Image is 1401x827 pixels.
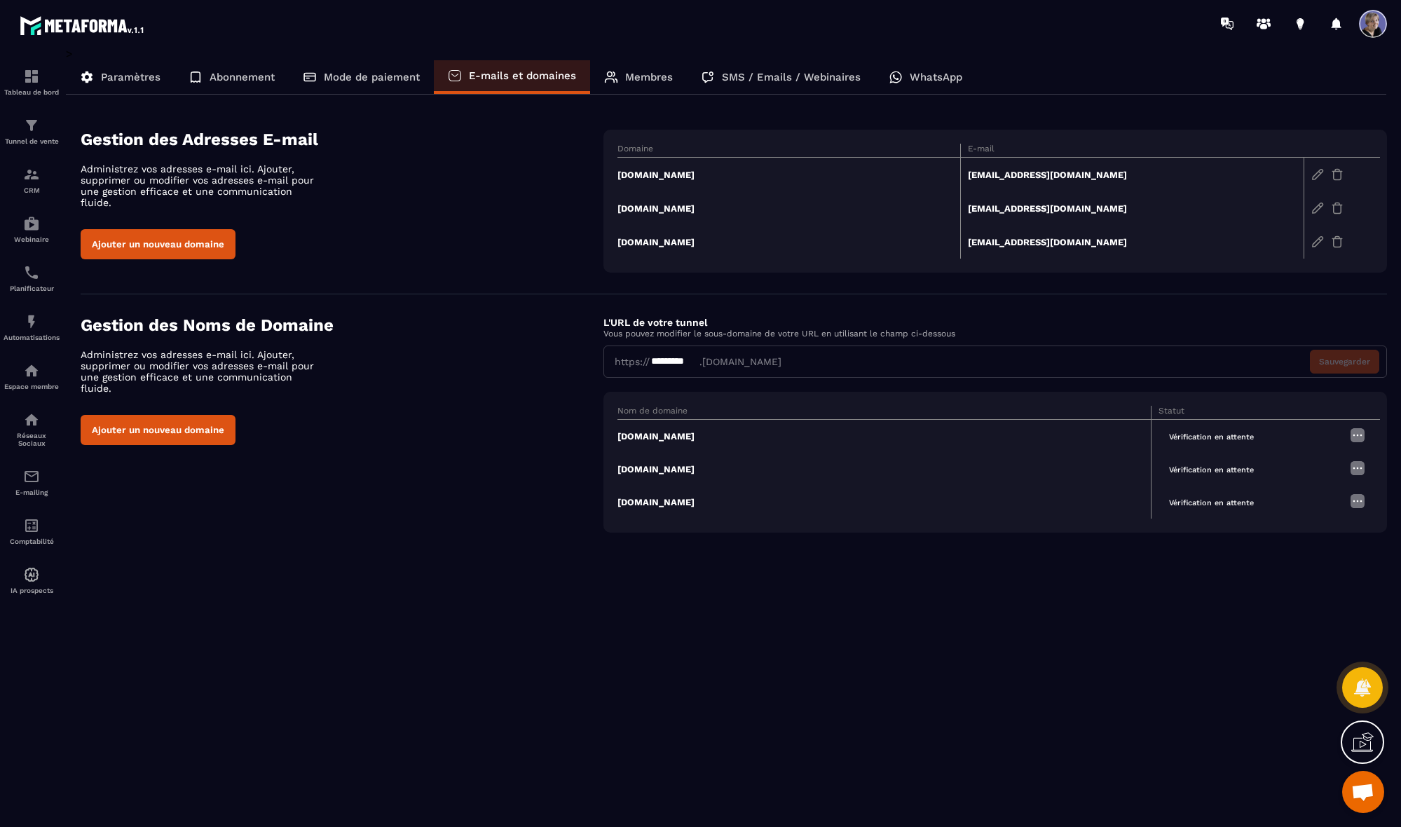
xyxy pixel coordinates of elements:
[1349,427,1366,444] img: more
[81,229,235,259] button: Ajouter un nouveau domaine
[4,205,60,254] a: automationsautomationsWebinaire
[101,71,160,83] p: Paramètres
[1311,235,1324,248] img: edit-gr.78e3acdd.svg
[4,235,60,243] p: Webinaire
[617,406,1151,420] th: Nom de domaine
[4,156,60,205] a: formationformationCRM
[23,362,40,379] img: automations
[81,163,326,208] p: Administrez vos adresses e-mail ici. Ajouter, supprimer ou modifier vos adresses e-mail pour une ...
[4,507,60,556] a: accountantaccountantComptabilité
[617,191,961,225] td: [DOMAIN_NAME]
[4,254,60,303] a: schedulerschedulerPlanificateur
[4,383,60,390] p: Espace membre
[722,71,861,83] p: SMS / Emails / Webinaires
[4,401,60,458] a: social-networksocial-networkRéseaux Sociaux
[324,71,420,83] p: Mode de paiement
[1331,202,1344,214] img: trash-gr.2c9399ab.svg
[1159,429,1264,445] span: Vérification en attente
[4,352,60,401] a: automationsautomationsEspace membre
[23,468,40,485] img: email
[1159,495,1264,511] span: Vérification en attente
[1311,202,1324,214] img: edit-gr.78e3acdd.svg
[81,315,603,335] h4: Gestion des Noms de Domaine
[1151,406,1341,420] th: Statut
[617,453,1151,486] td: [DOMAIN_NAME]
[4,538,60,545] p: Comptabilité
[4,107,60,156] a: formationformationTunnel de vente
[1342,771,1384,813] a: Ouvrir le chat
[4,57,60,107] a: formationformationTableau de bord
[617,144,961,158] th: Domaine
[4,88,60,96] p: Tableau de bord
[23,313,40,330] img: automations
[4,587,60,594] p: IA prospects
[23,166,40,183] img: formation
[23,264,40,281] img: scheduler
[4,285,60,292] p: Planificateur
[20,13,146,38] img: logo
[625,71,673,83] p: Membres
[1349,493,1366,510] img: more
[617,158,961,192] td: [DOMAIN_NAME]
[81,130,603,149] h4: Gestion des Adresses E-mail
[960,225,1304,259] td: [EMAIL_ADDRESS][DOMAIN_NAME]
[81,349,326,394] p: Administrez vos adresses e-mail ici. Ajouter, supprimer ou modifier vos adresses e-mail pour une ...
[1331,235,1344,248] img: trash-gr.2c9399ab.svg
[603,317,707,328] label: L'URL de votre tunnel
[960,144,1304,158] th: E-mail
[23,517,40,534] img: accountant
[469,69,576,82] p: E-mails et domaines
[4,186,60,194] p: CRM
[4,432,60,447] p: Réseaux Sociaux
[4,488,60,496] p: E-mailing
[23,117,40,134] img: formation
[910,71,962,83] p: WhatsApp
[23,566,40,583] img: automations
[23,68,40,85] img: formation
[617,486,1151,519] td: [DOMAIN_NAME]
[617,225,961,259] td: [DOMAIN_NAME]
[1159,462,1264,478] span: Vérification en attente
[210,71,275,83] p: Abonnement
[4,303,60,352] a: automationsautomationsAutomatisations
[1349,460,1366,477] img: more
[603,329,1387,339] p: Vous pouvez modifier le sous-domaine de votre URL en utilisant le champ ci-dessous
[960,158,1304,192] td: [EMAIL_ADDRESS][DOMAIN_NAME]
[4,137,60,145] p: Tunnel de vente
[23,215,40,232] img: automations
[23,411,40,428] img: social-network
[81,415,235,445] button: Ajouter un nouveau domaine
[4,334,60,341] p: Automatisations
[617,420,1151,453] td: [DOMAIN_NAME]
[1331,168,1344,181] img: trash-gr.2c9399ab.svg
[4,458,60,507] a: emailemailE-mailing
[960,191,1304,225] td: [EMAIL_ADDRESS][DOMAIN_NAME]
[1311,168,1324,181] img: edit-gr.78e3acdd.svg
[66,47,1387,554] div: >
